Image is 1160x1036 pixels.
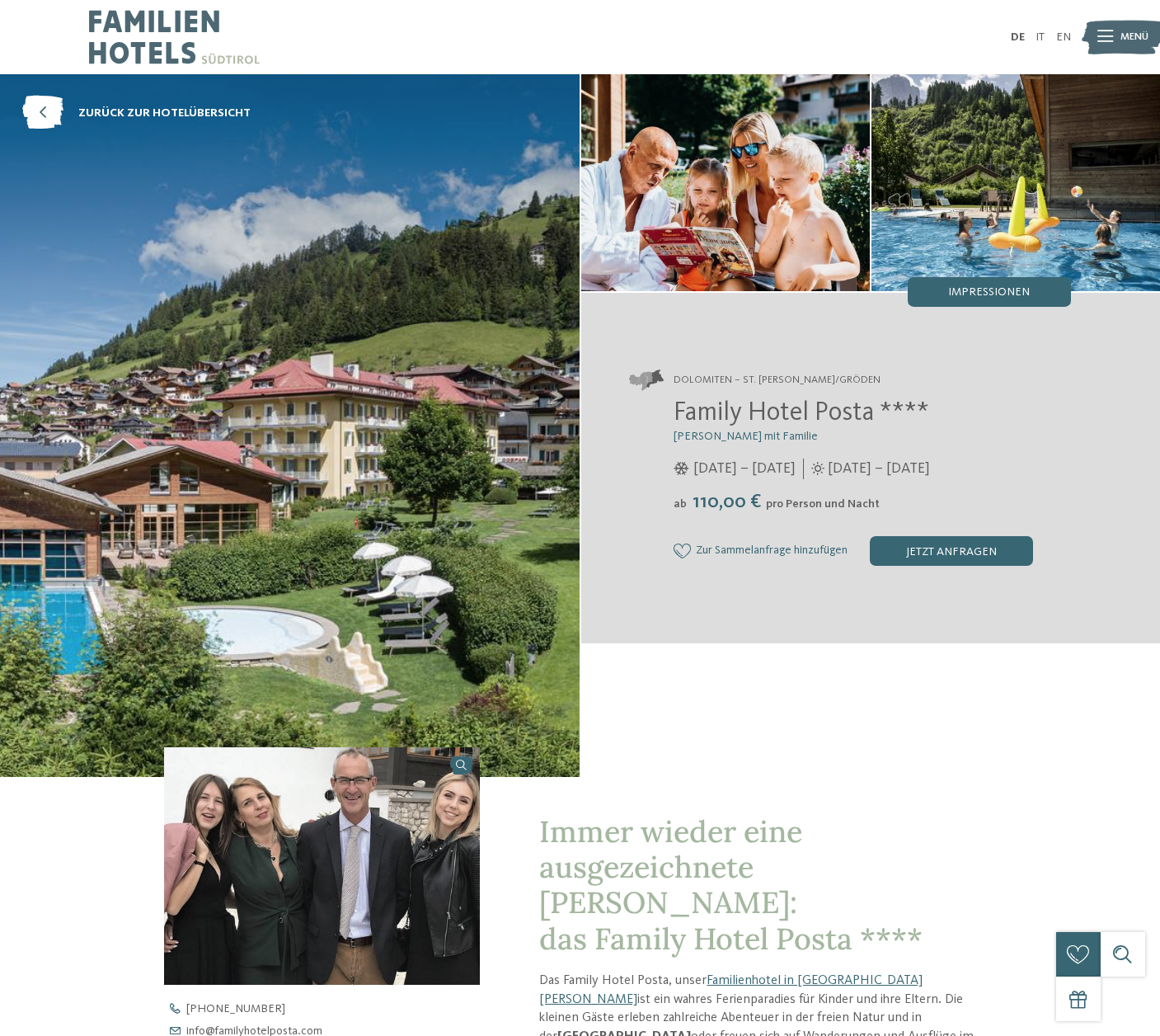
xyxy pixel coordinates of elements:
[811,462,824,475] i: Öffnungszeiten im Sommer
[1056,31,1071,43] a: EN
[870,536,1033,566] div: jetzt anfragen
[674,400,929,426] span: Family Hotel Posta ****
[164,747,480,985] img: Familienhotel in Gröden: ein besonderer Ort
[581,74,870,291] img: Familienhotel in Gröden: ein besonderer Ort
[674,373,881,388] span: Dolomiten – St. [PERSON_NAME]/Gröden
[871,74,1160,291] img: Familienhotel in Gröden: ein besonderer Ort
[22,97,251,130] a: zurück zur Hotelübersicht
[1011,31,1025,43] a: DE
[164,1003,505,1015] a: [PHONE_NUMBER]
[688,492,764,512] span: 110,00 €
[766,498,880,510] span: pro Person und Nacht
[186,1003,285,1015] span: [PHONE_NUMBER]
[539,812,923,958] span: Immer wieder eine ausgezeichnete [PERSON_NAME]: das Family Hotel Posta ****
[674,431,818,442] span: [PERSON_NAME] mit Familie
[948,286,1030,298] span: Impressionen
[696,544,848,558] span: Zur Sammelanfrage hinzufügen
[674,498,687,510] span: ab
[693,459,796,479] span: [DATE] – [DATE]
[78,105,251,121] span: zurück zur Hotelübersicht
[1120,30,1148,45] span: Menü
[828,459,930,479] span: [DATE] – [DATE]
[539,974,923,1006] a: Familienhotel in [GEOGRAPHIC_DATA][PERSON_NAME]
[674,462,689,475] i: Öffnungszeiten im Winter
[1036,31,1045,43] a: IT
